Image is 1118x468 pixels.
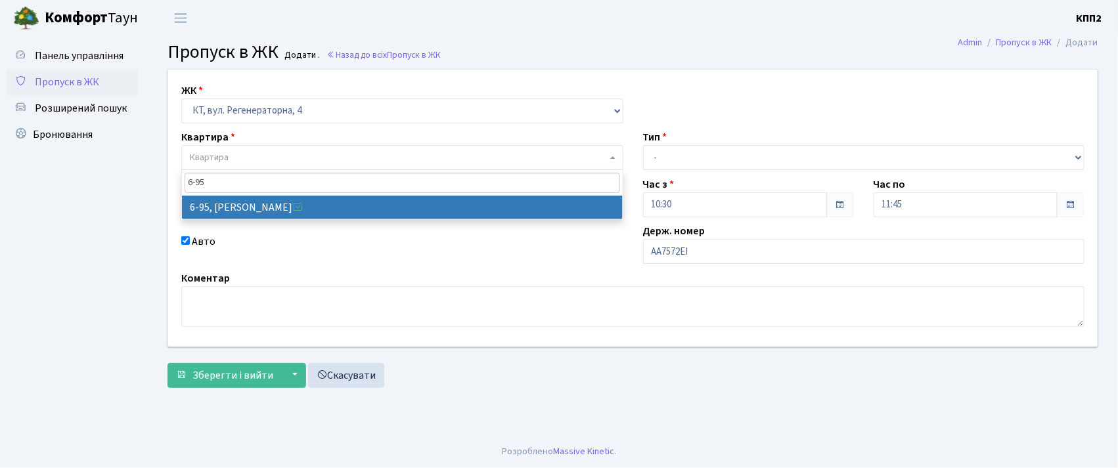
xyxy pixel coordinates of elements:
a: Скасувати [308,363,384,388]
span: Бронювання [33,127,93,142]
a: Розширений пошук [7,95,138,121]
span: Розширений пошук [35,101,127,116]
label: Час з [643,177,675,192]
button: Переключити навігацію [164,7,197,29]
span: Пропуск в ЖК [35,75,99,89]
input: АА1234АА [643,239,1085,264]
a: Назад до всіхПропуск в ЖК [326,49,441,61]
a: Admin [958,35,983,49]
span: Квартира [190,151,229,164]
span: Зберегти і вийти [192,368,273,383]
span: Пропуск в ЖК [168,39,279,65]
a: Панель управління [7,43,138,69]
label: Авто [192,234,215,249]
button: Зберегти і вийти [168,363,282,388]
li: 6-95, [PERSON_NAME] [182,196,623,219]
img: logo.png [13,5,39,32]
label: Час по [874,177,906,192]
span: Таун [45,7,138,30]
a: Massive Kinetic [553,444,614,458]
small: Додати . [282,50,321,61]
li: Додати [1052,35,1098,50]
label: Квартира [181,129,235,145]
label: ЖК [181,83,203,98]
a: Пропуск в ЖК [996,35,1052,49]
a: Бронювання [7,121,138,148]
label: Тип [643,129,667,145]
div: Розроблено . [502,444,616,459]
b: Комфорт [45,7,108,28]
span: Панель управління [35,49,123,63]
a: Пропуск в ЖК [7,69,138,95]
span: Пропуск в ЖК [387,49,441,61]
nav: breadcrumb [939,29,1118,56]
label: Держ. номер [643,223,705,239]
a: КПП2 [1077,11,1102,26]
label: Коментар [181,270,230,286]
